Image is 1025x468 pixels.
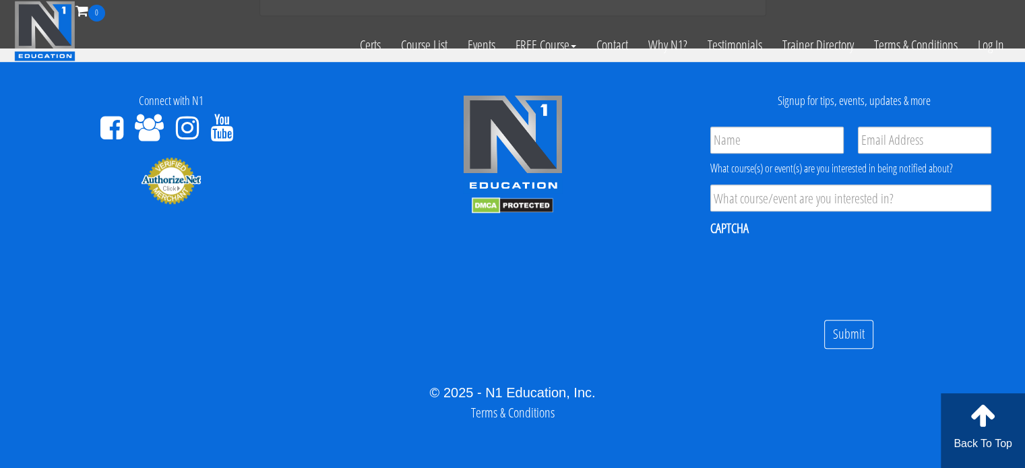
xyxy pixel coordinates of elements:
a: Course List [391,22,458,69]
img: Authorize.Net Merchant - Click to Verify [141,156,201,205]
a: Why N1? [638,22,697,69]
a: Terms & Conditions [864,22,968,69]
h4: Signup for tips, events, updates & more [693,94,1015,108]
img: n1-edu-logo [462,94,563,194]
a: Testimonials [697,22,772,69]
p: Back To Top [941,436,1025,452]
a: Contact [586,22,638,69]
input: Submit [824,320,873,349]
input: Email Address [858,127,991,154]
input: What course/event are you interested in? [710,185,991,211]
h4: Connect with N1 [10,94,332,108]
a: Events [458,22,505,69]
iframe: reCAPTCHA [710,246,915,298]
img: DMCA.com Protection Status [472,197,553,213]
a: Terms & Conditions [471,403,555,422]
input: Name [710,127,844,154]
div: © 2025 - N1 Education, Inc. [10,382,1015,403]
label: CAPTCHA [710,220,749,237]
a: Log In [968,22,1014,69]
a: 0 [75,1,105,20]
a: Trainer Directory [772,22,864,69]
a: Certs [350,22,391,69]
img: n1-education [14,1,75,61]
a: FREE Course [505,22,586,69]
span: 0 [88,5,105,22]
div: What course(s) or event(s) are you interested in being notified about? [710,160,991,176]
